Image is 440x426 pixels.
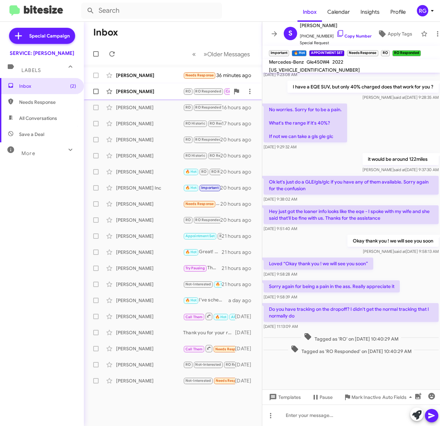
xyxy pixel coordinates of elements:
span: RO Responded [211,169,237,174]
span: Try Pausing [185,266,205,270]
div: [PERSON_NAME] Inc [116,185,183,191]
button: Next [200,47,254,61]
div: [PERSON_NAME] [116,136,183,143]
a: Profile [385,2,411,22]
span: Pause [320,391,333,403]
span: Needs Response [185,73,214,77]
small: APPOINTMENT SET [309,50,344,56]
span: [DATE] 9:29:32 AM [264,144,296,149]
span: [PERSON_NAME] [DATE] 9:37:30 AM [363,167,439,172]
span: Not-Interested [185,282,211,286]
p: Do you have tracking on the dropoff? I didn't get the normal tracking that I normally do [264,303,439,322]
span: RO Responded [195,89,221,93]
span: More [21,150,35,156]
a: Insights [355,2,385,22]
span: RO Responded [195,105,221,110]
div: Great! What time [DATE] works best for you to bring in your vehicle for service? [183,248,222,256]
a: Calendar [322,2,355,22]
span: (2) [70,83,76,89]
div: [PERSON_NAME] [116,168,183,175]
span: [US_VEHICLE_IDENTIFICATION_NUMBER] [269,67,360,73]
span: RO [185,105,191,110]
p: No worries. Sorry for to be a pain. What's the range if it's 40%? If not we can take a gls gle glc [264,103,347,142]
p: Sorry again for being a pain in the ass. Really appreciate it [264,280,400,292]
span: Tagged as 'RO' on [DATE] 10:40:29 AM [301,333,401,342]
span: Needs Response [215,347,244,351]
span: RO [185,218,191,222]
span: Auto Fields [382,391,415,403]
div: 16 hours ago [222,104,257,111]
span: RO [185,137,191,142]
div: SERVICE: [PERSON_NAME] [10,50,74,57]
div: [DATE] [235,361,257,368]
div: [PERSON_NAME] [116,72,183,79]
span: [DATE] 9:51:40 AM [264,226,297,231]
div: That’s perfectly fine! Just let me know when you’re ready, and we can schedule your appointment. [183,264,222,272]
span: said at [394,167,405,172]
div: [URL][DOMAIN_NAME] [183,71,216,79]
div: Fix [183,216,220,224]
span: [PERSON_NAME] [DATE] 9:58:13 AM [363,249,439,254]
small: RO Responded [392,50,421,56]
p: I have a EQE SUV, but only 40% charged does that work for you ? [287,81,439,93]
div: [DATE] [235,329,257,336]
span: RO [185,89,191,93]
span: RO Historic [185,153,205,158]
span: Important [201,186,219,190]
div: Thank you for your response! Feel free to reach out when you're ready to schedule your service ap... [183,329,235,336]
div: 21 hours ago [222,265,257,272]
span: 2022 [332,59,343,65]
div: 20 hours ago [220,201,257,207]
span: » [204,50,207,58]
small: RO [381,50,390,56]
div: Thanks [PERSON_NAME]. We appreciate the tire repair. However the tires were fairly new from you a... [183,232,222,240]
span: All Conversations [19,115,57,122]
p: Ok let's just do a GLE/gls/glc if you have any of them available. Sorry again for the confusion [264,176,439,195]
div: a day ago [228,297,257,304]
p: it would be around 122miles [363,153,439,165]
div: 17 hours ago [222,120,257,127]
span: RO Responded [195,137,221,142]
div: Can I make an appointment for you? [183,152,220,159]
div: [DATE] [235,313,257,320]
div: RG [417,5,428,16]
button: Apply Tags [372,28,418,40]
div: The 30th works for us what time? [183,120,222,127]
button: Previous [188,47,200,61]
div: Ok. Will let you know [183,312,235,321]
div: [PERSON_NAME] [116,88,183,95]
span: Older Messages [207,51,250,58]
span: Templates [268,391,301,403]
span: Tagged as 'RO Responded' on [DATE] 10:40:29 AM [288,345,414,355]
div: 20 hours ago [220,168,257,175]
span: RO [201,169,207,174]
span: [DATE] 9:23:08 AM [264,72,297,77]
div: [PERSON_NAME] [116,217,183,223]
span: RO [219,234,225,238]
nav: Page navigation example [188,47,254,61]
div: 21 hours ago [222,233,257,239]
span: APPOINTMENT SET [231,315,264,319]
span: RO Responded Historic [210,153,250,158]
div: [PERSON_NAME] [116,313,183,320]
span: [DATE] 9:38:02 AM [264,197,297,202]
button: Mark Inactive [338,391,386,403]
div: [DATE] [235,345,257,352]
span: RO Responded [195,218,221,222]
button: Pause [306,391,338,403]
span: [DATE] 11:13:09 AM [264,324,298,329]
div: Why didn't you propose this while you had the car for three weeks? [183,103,222,111]
span: « [192,50,196,58]
div: 20 hours ago [220,136,257,143]
a: Inbox [297,2,322,22]
div: 20 hours ago [220,152,257,159]
span: RO Historic [185,121,205,126]
div: [DATE] [235,377,257,384]
span: Needs Response [185,202,214,206]
div: [PERSON_NAME] [116,152,183,159]
small: Needs Response [347,50,378,56]
div: Will do. Thank you! [183,136,220,143]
